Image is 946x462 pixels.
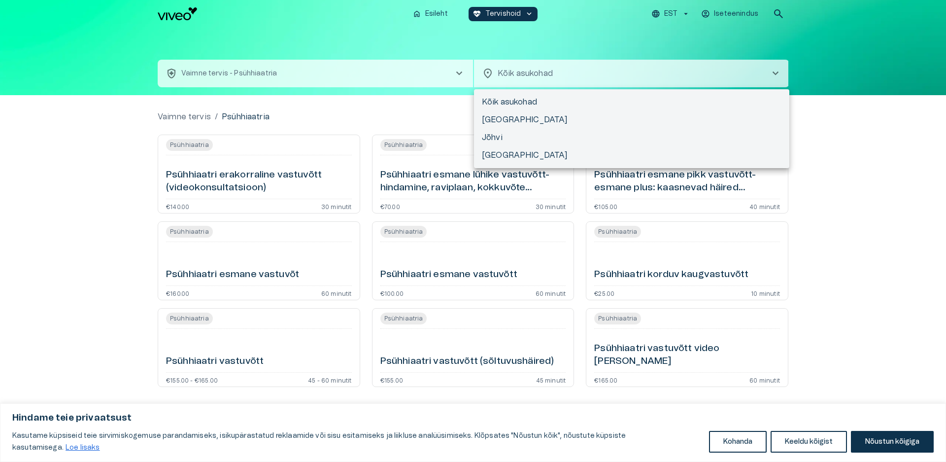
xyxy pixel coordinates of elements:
li: [GEOGRAPHIC_DATA] [474,111,789,129]
a: Loe lisaks [65,444,101,452]
span: Help [50,8,65,16]
p: Hindame teie privaatsust [12,412,934,424]
li: Jõhvi [474,129,789,146]
button: Kohanda [709,431,767,453]
li: Kõik asukohad [474,93,789,111]
button: Keeldu kõigist [771,431,847,453]
button: Nõustun kõigiga [851,431,934,453]
li: [GEOGRAPHIC_DATA] [474,146,789,164]
p: Kasutame küpsiseid teie sirvimiskogemuse parandamiseks, isikupärastatud reklaamide või sisu esita... [12,430,702,454]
